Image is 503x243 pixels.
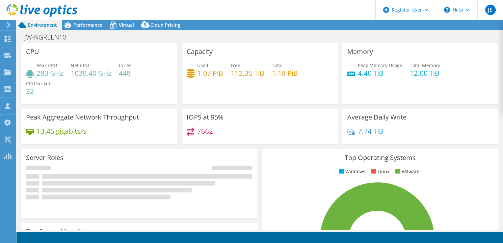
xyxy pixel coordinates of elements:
[272,69,298,77] h4: 1.18 PiB
[21,34,76,41] h1: JW-NGREEN10
[26,228,105,235] h3: Top Server Manufacturers
[394,168,419,175] li: VMware
[119,62,131,68] span: Cores
[119,69,131,77] h4: 448
[267,154,493,161] h3: Top Operating Systems
[26,154,64,161] h3: Server Roles
[197,62,208,68] span: Used
[485,5,496,15] span: JE
[410,69,440,77] h4: 12.00 TiB
[26,88,53,95] h4: 32
[26,48,39,55] h3: CPU
[410,62,440,68] span: Total Memory
[71,69,111,77] h4: 1030.40 GHz
[358,62,402,68] span: Peak Memory Usage
[444,7,450,13] svg: \n
[197,127,213,135] h4: 7662
[28,22,57,28] span: Environment
[337,168,365,175] li: Windows
[71,62,89,68] span: Net CPU
[358,127,384,135] h4: 7.74 TiB
[358,69,402,77] h4: 4.40 TiB
[231,69,264,77] h4: 112.35 TiB
[37,69,63,77] h4: 283 GHz
[150,22,180,28] span: Cloud Pricing
[370,168,389,175] li: Linux
[26,114,139,121] h3: Peak Aggregate Network Throughput
[37,127,86,135] h4: 13.45 gigabits/s
[37,62,57,68] span: Peak CPU
[26,80,53,87] span: CPU Sockets
[187,114,224,121] h3: IOPS at 95%
[197,69,223,77] h4: 1.07 PiB
[73,22,102,28] span: Performance
[119,22,134,28] span: Virtual
[272,62,283,68] span: Total
[231,62,240,68] span: Free
[347,48,373,55] h3: Memory
[187,48,213,55] h3: Capacity
[347,114,407,121] h3: Average Daily Write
